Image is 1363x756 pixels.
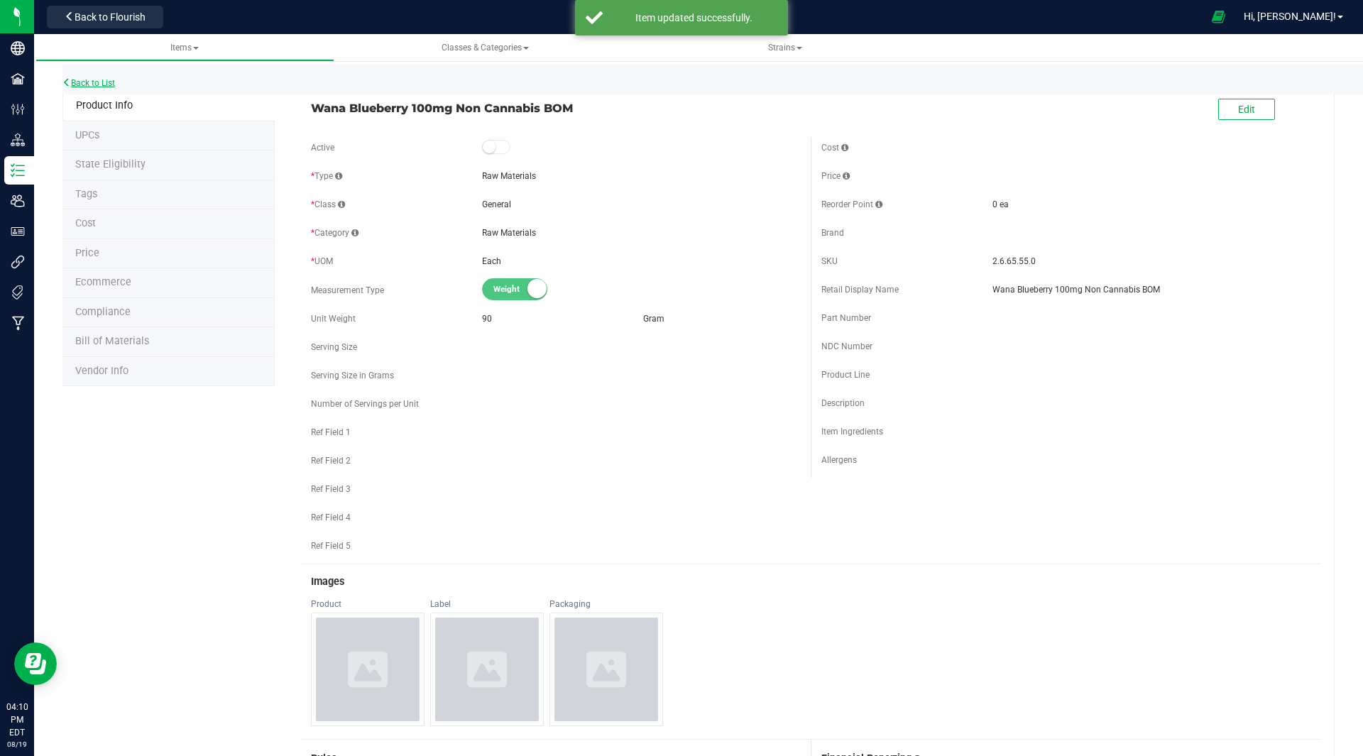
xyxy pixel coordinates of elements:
[311,371,394,380] span: Serving Size in Grams
[311,484,351,494] span: Ref Field 3
[75,217,96,229] span: Cost
[549,598,663,610] div: Packaging
[311,598,425,610] div: Product
[821,427,883,437] span: Item Ingredients
[821,285,899,295] span: Retail Display Name
[14,642,57,685] iframe: Resource center
[1203,3,1235,31] span: Open Ecommerce Menu
[311,199,345,209] span: Class
[992,283,1310,296] span: Wana Blueberry 100mg Non Cannabis BOM
[311,342,357,352] span: Serving Size
[6,701,28,739] p: 04:10 PM EDT
[47,6,163,28] button: Back to Flourish
[311,314,356,324] span: Unit Weight
[11,72,25,86] inline-svg: Facilities
[482,199,511,209] span: General
[62,78,115,88] a: Back to List
[11,41,25,55] inline-svg: Company
[311,427,351,437] span: Ref Field 1
[1238,104,1255,115] span: Edit
[821,398,865,408] span: Description
[11,285,25,300] inline-svg: Tags
[311,143,334,153] span: Active
[75,129,99,141] span: Tag
[821,199,882,209] span: Reorder Point
[821,143,848,153] span: Cost
[170,43,199,53] span: Items
[11,102,25,116] inline-svg: Configuration
[482,228,536,238] span: Raw Materials
[75,335,149,347] span: Bill of Materials
[430,598,544,610] div: Label
[821,455,857,465] span: Allergens
[821,171,850,181] span: Price
[992,255,1310,268] span: 2.6.65.55.0
[11,224,25,239] inline-svg: User Roles
[311,256,333,266] span: UOM
[992,199,1009,209] span: 0 ea
[311,541,351,551] span: Ref Field 5
[75,276,131,288] span: Ecommerce
[311,576,1310,588] h3: Images
[75,247,99,259] span: Price
[75,188,97,200] span: Tag
[6,739,28,750] p: 08/19
[442,43,529,53] span: Classes & Categories
[76,99,133,111] span: Product Info
[821,370,870,380] span: Product Line
[75,158,146,170] span: Tag
[311,228,358,238] span: Category
[311,285,384,295] span: Measurement Type
[1244,11,1336,22] span: Hi, [PERSON_NAME]!
[768,43,802,53] span: Strains
[821,313,871,323] span: Part Number
[311,171,342,181] span: Type
[75,306,131,318] span: Compliance
[493,279,557,300] span: Weight
[311,513,351,522] span: Ref Field 4
[11,255,25,269] inline-svg: Integrations
[482,314,492,324] span: 90
[11,194,25,208] inline-svg: Users
[11,133,25,147] inline-svg: Distribution
[11,163,25,177] inline-svg: Inventory
[311,99,800,116] span: Wana Blueberry 100mg Non Cannabis BOM
[611,11,777,25] div: Item updated successfully.
[311,456,351,466] span: Ref Field 2
[643,314,664,324] span: Gram
[821,228,844,238] span: Brand
[11,316,25,330] inline-svg: Manufacturing
[311,399,419,409] span: Number of Servings per Unit
[482,171,536,181] span: Raw Materials
[75,11,146,23] span: Back to Flourish
[75,365,128,377] span: Vendor Info
[1218,99,1275,120] button: Edit
[821,341,872,351] span: NDC Number
[482,256,501,266] span: Each
[821,256,838,266] span: SKU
